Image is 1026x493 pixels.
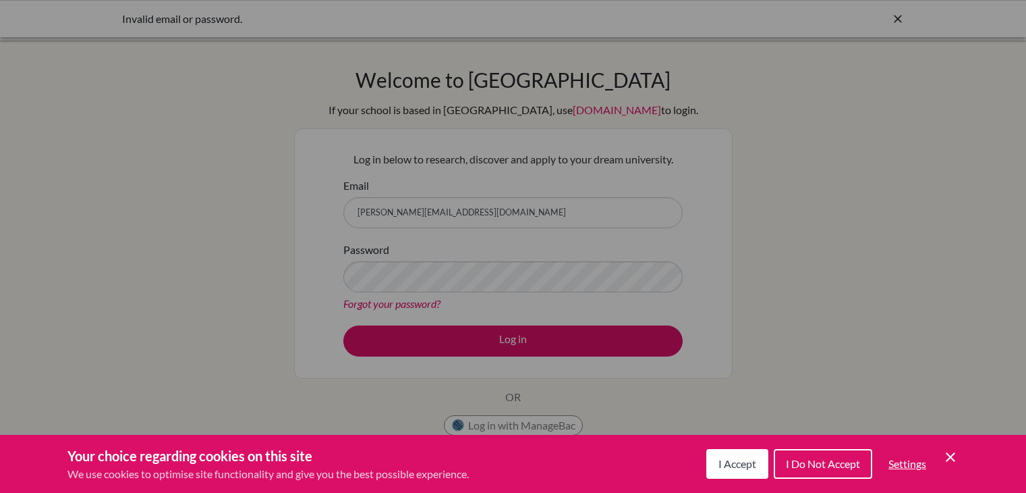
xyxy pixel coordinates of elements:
[774,449,872,479] button: I Do Not Accept
[888,457,926,470] span: Settings
[878,450,937,477] button: Settings
[786,457,860,470] span: I Do Not Accept
[67,446,469,466] h3: Your choice regarding cookies on this site
[706,449,768,479] button: I Accept
[942,449,959,465] button: Save and close
[718,457,756,470] span: I Accept
[67,466,469,482] p: We use cookies to optimise site functionality and give you the best possible experience.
